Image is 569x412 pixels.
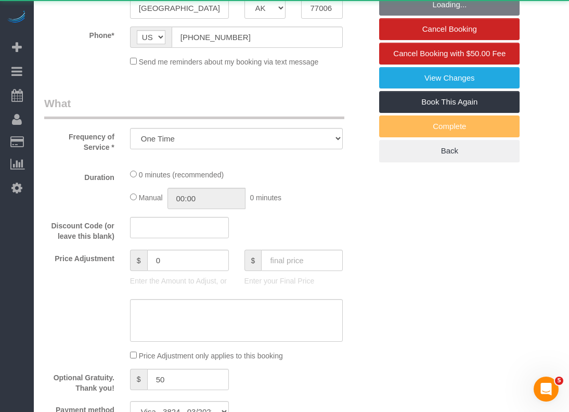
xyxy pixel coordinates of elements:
img: Automaid Logo [6,10,27,25]
a: Cancel Booking with $50.00 Fee [379,43,520,65]
label: Discount Code (or leave this blank) [36,217,122,241]
label: Duration [36,169,122,183]
span: Send me reminders about my booking via text message [139,58,319,66]
legend: What [44,96,344,119]
a: Book This Again [379,91,520,113]
span: Manual [139,194,163,202]
a: View Changes [379,67,520,89]
label: Price Adjustment [36,250,122,264]
span: 0 minutes (recommended) [139,171,224,179]
span: $ [130,250,147,271]
label: Optional Gratuity. Thank you! [36,369,122,393]
span: 5 [555,377,563,385]
input: Phone* [172,27,343,48]
input: final price [261,250,343,271]
span: $ [244,250,262,271]
p: Enter your Final Price [244,276,343,286]
span: Price Adjustment only applies to this booking [139,352,283,360]
span: Cancel Booking with $50.00 Fee [393,49,506,58]
a: Back [379,140,520,162]
label: Frequency of Service * [36,128,122,152]
p: Enter the Amount to Adjust, or [130,276,229,286]
a: Cancel Booking [379,18,520,40]
span: $ [130,369,147,390]
iframe: Intercom live chat [534,377,559,402]
span: 0 minutes [250,194,281,202]
label: Phone* [36,27,122,41]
